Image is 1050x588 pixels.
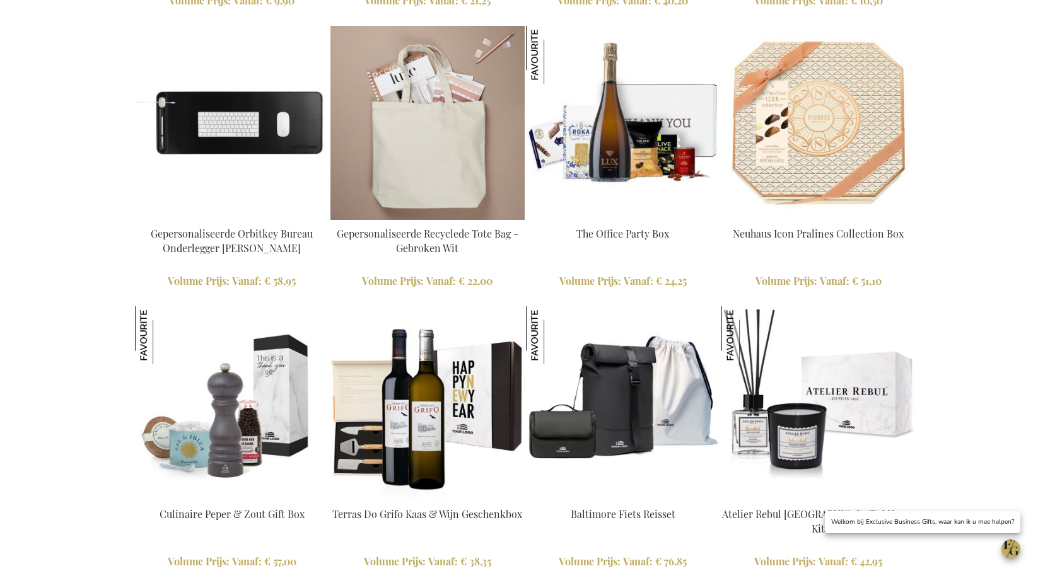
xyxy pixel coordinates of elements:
[526,26,720,220] img: The Office Party Box
[337,227,518,255] a: Gepersonaliseerde Recyclede Tote Bag - Gebroken Wit
[852,274,882,287] span: € 51,10
[458,274,493,287] span: € 22,00
[332,507,522,521] a: Terras Do Grifo Kaas & Wijn Geschenkbox
[721,26,916,220] img: Neuhaus Icon Pralines Collection Box - Exclusive Business Gifts
[135,26,329,220] img: Gepersonaliseerde Orbitkey Bureau Onderlegger Slim - Zwart
[428,555,458,568] span: Vanaf
[655,555,687,568] span: € 76,85
[151,227,313,255] a: Gepersonaliseerde Orbitkey Bureau Onderlegger [PERSON_NAME]
[819,555,848,568] span: Vanaf
[526,306,720,500] img: Baltimore Bike Travel Set
[576,227,669,240] a: The Office Party Box
[168,555,230,568] span: Volume Prijs:
[135,555,329,569] a: Volume Prijs: Vanaf € 57,00
[526,274,720,289] a: Volume Prijs: Vanaf € 24,25
[526,492,720,504] a: Baltimore Bike Travel Set Baltimore Fiets Reisset
[624,274,653,287] span: Vanaf
[721,274,916,289] a: Volume Prijs: Vanaf € 51,10
[526,306,584,364] img: Baltimore Fiets Reisset
[721,555,916,569] a: Volume Prijs: Vanaf € 42,95
[330,555,525,569] a: Volume Prijs: Vanaf € 38,35
[330,26,525,220] img: Gepersonaliseerde Recyclede Tote Bag - Gebroken Wit
[264,555,296,568] span: € 57,00
[571,507,675,521] a: Baltimore Fiets Reisset
[160,507,305,521] a: Culinaire Peper & Zout Gift Box
[232,274,262,287] span: Vanaf
[820,274,849,287] span: Vanaf
[721,306,779,364] img: Atelier Rebul Istanbul Home Kit
[656,274,687,287] span: € 24,25
[330,492,525,504] a: Terras Do Grifo Cheese & Wine Box
[721,306,916,500] img: Atelier Rebul Istanbul Home Kit
[330,211,525,223] a: Personalised Recycled Tote Bag - Off White
[264,274,296,287] span: € 58,95
[362,274,424,287] span: Volume Prijs:
[460,555,491,568] span: € 38,35
[232,555,262,568] span: Vanaf
[135,211,329,223] a: Gepersonaliseerde Orbitkey Bureau Onderlegger Slim - Zwart
[135,306,193,364] img: Culinaire Peper & Zout Gift Box
[364,555,426,568] span: Volume Prijs:
[426,274,456,287] span: Vanaf
[168,274,230,287] span: Volume Prijs:
[733,227,904,240] a: Neuhaus Icon Pralines Collection Box
[330,274,525,289] a: Volume Prijs: Vanaf € 22,00
[721,211,916,223] a: Neuhaus Icon Pralines Collection Box - Exclusive Business Gifts
[135,306,329,500] img: Culinaire Peper & Zout Gift Box
[526,26,584,84] img: The Office Party Box
[754,555,816,568] span: Volume Prijs:
[135,274,329,289] a: Volume Prijs: Vanaf € 58,95
[851,555,882,568] span: € 42,95
[330,306,525,500] img: Terras Do Grifo Cheese & Wine Box
[526,555,720,569] a: Volume Prijs: Vanaf € 76,85
[722,507,914,535] a: Atelier Rebul [GEOGRAPHIC_DATA] Home Kit
[559,555,621,568] span: Volume Prijs:
[623,555,653,568] span: Vanaf
[721,492,916,504] a: Atelier Rebul Istanbul Home Kit Atelier Rebul Istanbul Home Kit
[559,274,621,287] span: Volume Prijs:
[755,274,817,287] span: Volume Prijs:
[526,211,720,223] a: The Office Party Box The Office Party Box
[135,492,329,504] a: Culinaire Peper & Zout Gift Box Culinaire Peper & Zout Gift Box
